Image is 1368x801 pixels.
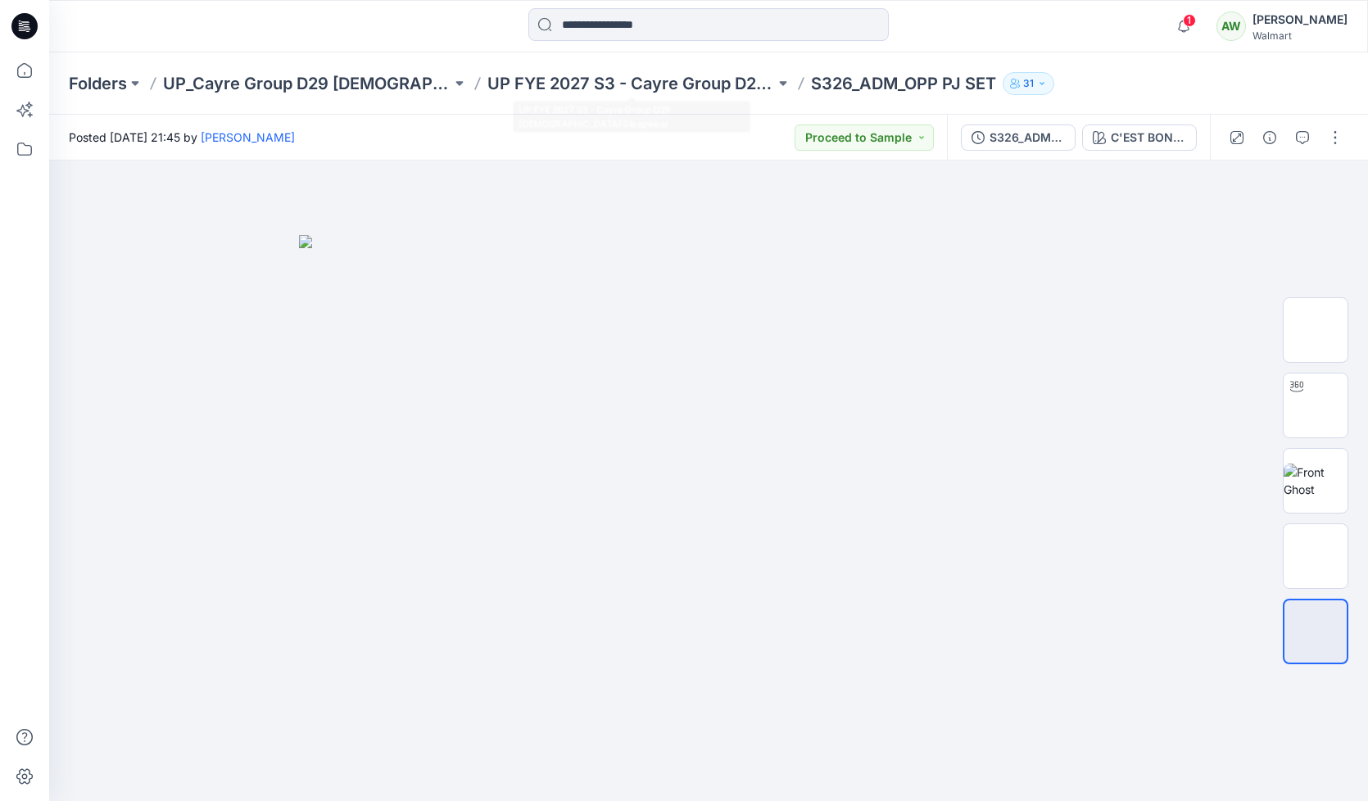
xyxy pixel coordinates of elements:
p: 31 [1023,75,1034,93]
button: 31 [1003,72,1054,95]
img: eyJhbGciOiJIUzI1NiIsImtpZCI6IjAiLCJzbHQiOiJzZXMiLCJ0eXAiOiJKV1QifQ.eyJkYXRhIjp7InR5cGUiOiJzdG9yYW... [299,235,1118,801]
div: C'EST BON-PINK SKY [1111,129,1186,147]
span: 1 [1183,14,1196,27]
span: Posted [DATE] 21:45 by [69,129,295,146]
button: S326_ADM_OPP PJ SET_COLORWAYS [961,124,1076,151]
a: Folders [69,72,127,95]
div: Walmart [1252,29,1348,42]
div: S326_ADM_OPP PJ SET_COLORWAYS [990,129,1065,147]
button: Details [1257,124,1283,151]
p: S326_ADM_OPP PJ SET [811,72,996,95]
a: UP_Cayre Group D29 [DEMOGRAPHIC_DATA] Sleep/Loungewear [163,72,451,95]
a: UP FYE 2027 S3 - Cayre Group D29 [DEMOGRAPHIC_DATA] Sleepwear [487,72,776,95]
img: Front Ghost [1284,464,1348,498]
div: [PERSON_NAME] [1252,10,1348,29]
button: C'EST BON-PINK SKY [1082,124,1197,151]
a: [PERSON_NAME] [201,130,295,144]
div: AW [1216,11,1246,41]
